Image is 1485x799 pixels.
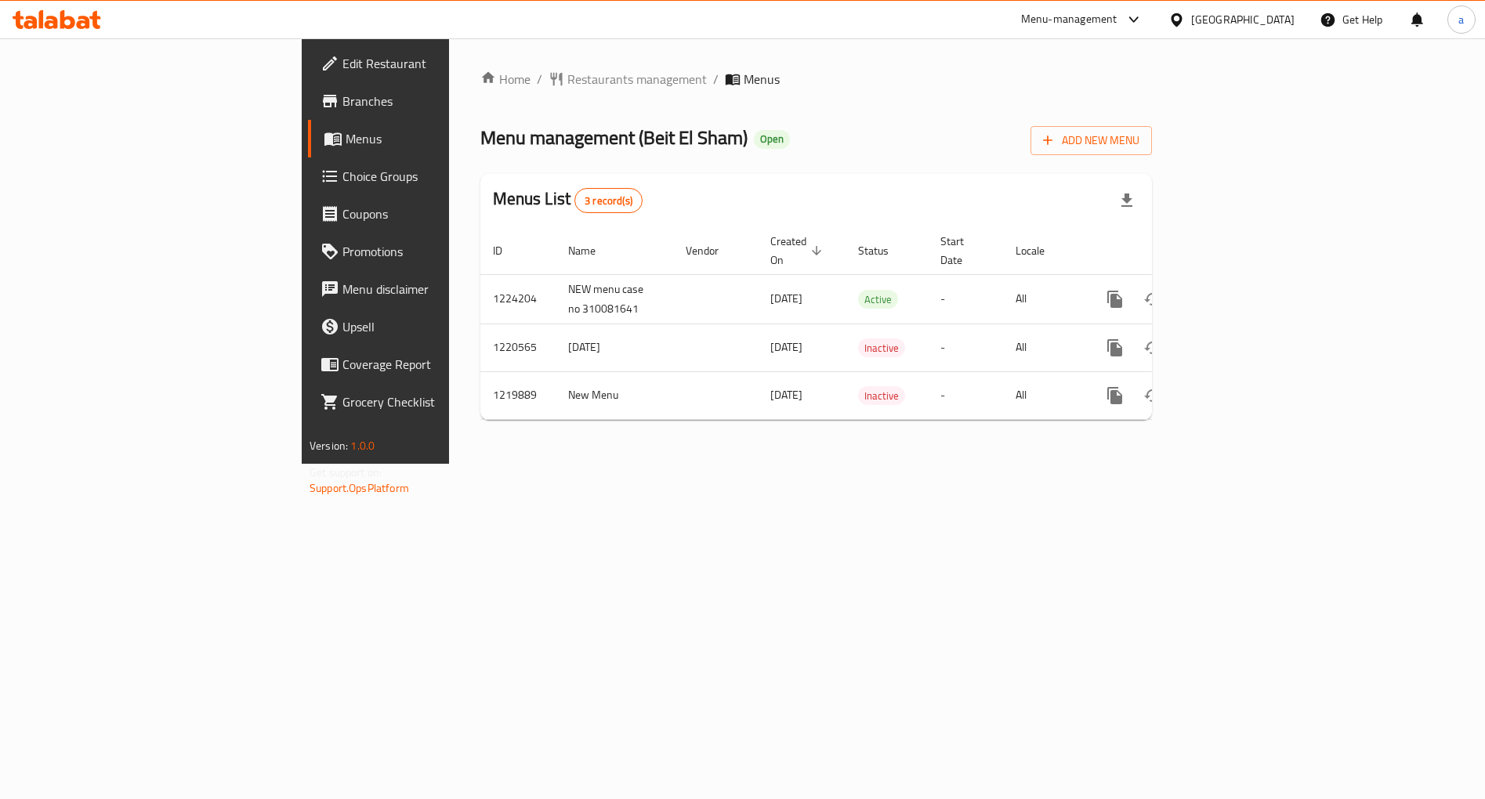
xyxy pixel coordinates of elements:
[308,157,549,195] a: Choice Groups
[1134,280,1172,318] button: Change Status
[770,288,802,309] span: [DATE]
[928,324,1003,371] td: -
[480,120,748,155] span: Menu management ( Beit El Sham )
[493,187,643,213] h2: Menus List
[567,70,707,89] span: Restaurants management
[1458,11,1464,28] span: a
[1003,274,1084,324] td: All
[1084,227,1259,275] th: Actions
[556,274,673,324] td: NEW menu case no 310081641
[928,274,1003,324] td: -
[342,355,537,374] span: Coverage Report
[308,345,549,383] a: Coverage Report
[754,130,790,149] div: Open
[346,129,537,148] span: Menus
[556,324,673,371] td: [DATE]
[1003,324,1084,371] td: All
[308,233,549,270] a: Promotions
[493,241,523,260] span: ID
[1096,280,1134,318] button: more
[342,317,537,336] span: Upsell
[940,232,984,269] span: Start Date
[770,232,827,269] span: Created On
[574,188,643,213] div: Total records count
[858,291,898,309] span: Active
[342,204,537,223] span: Coupons
[342,92,537,110] span: Branches
[308,308,549,345] a: Upsell
[858,339,905,357] span: Inactive
[342,167,537,186] span: Choice Groups
[342,392,537,411] span: Grocery Checklist
[556,371,673,419] td: New Menu
[770,385,802,405] span: [DATE]
[744,70,780,89] span: Menus
[308,383,549,421] a: Grocery Checklist
[342,54,537,73] span: Edit Restaurant
[308,120,549,157] a: Menus
[770,337,802,357] span: [DATE]
[308,82,549,120] a: Branches
[1016,241,1065,260] span: Locale
[310,436,348,456] span: Version:
[1043,131,1139,150] span: Add New Menu
[350,436,375,456] span: 1.0.0
[1030,126,1152,155] button: Add New Menu
[308,195,549,233] a: Coupons
[310,462,382,483] span: Get support on:
[686,241,739,260] span: Vendor
[754,132,790,146] span: Open
[1108,182,1146,219] div: Export file
[1003,371,1084,419] td: All
[342,280,537,298] span: Menu disclaimer
[480,70,1152,89] nav: breadcrumb
[310,478,409,498] a: Support.OpsPlatform
[308,270,549,308] a: Menu disclaimer
[858,241,909,260] span: Status
[858,386,905,405] div: Inactive
[1096,329,1134,367] button: more
[1096,377,1134,414] button: more
[928,371,1003,419] td: -
[713,70,719,89] li: /
[568,241,616,260] span: Name
[549,70,707,89] a: Restaurants management
[1191,11,1295,28] div: [GEOGRAPHIC_DATA]
[480,227,1259,420] table: enhanced table
[308,45,549,82] a: Edit Restaurant
[342,242,537,261] span: Promotions
[858,290,898,309] div: Active
[1134,377,1172,414] button: Change Status
[575,193,642,208] span: 3 record(s)
[1021,10,1117,29] div: Menu-management
[858,387,905,405] span: Inactive
[1134,329,1172,367] button: Change Status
